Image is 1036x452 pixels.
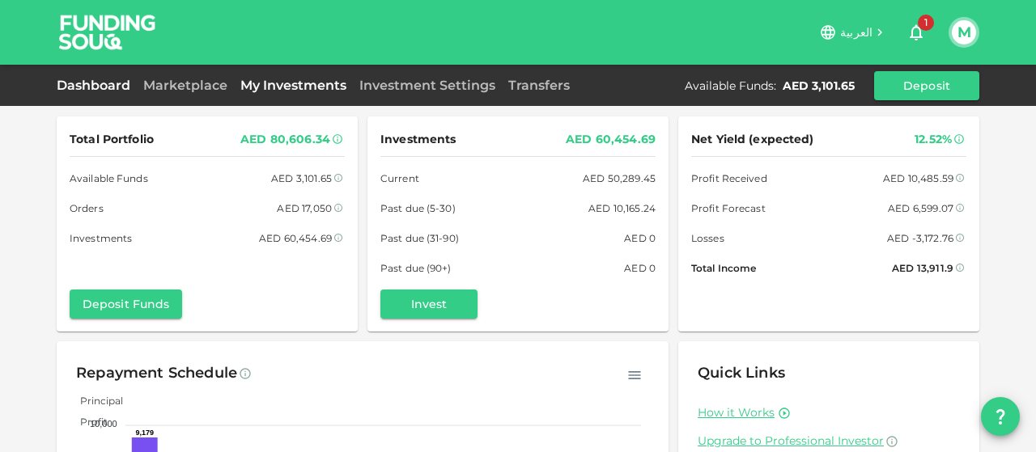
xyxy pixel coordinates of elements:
span: Profit Forecast [691,200,766,217]
span: Orders [70,200,104,217]
button: Invest [380,289,478,319]
span: Losses [691,230,724,247]
button: Deposit Funds [70,289,182,319]
div: AED 3,101.65 [783,78,855,94]
div: AED 60,454.69 [566,129,656,150]
button: 1 [900,16,932,49]
span: Quick Links [698,364,785,382]
span: Profit [68,416,108,428]
div: AED 60,454.69 [259,230,332,247]
div: Available Funds : [685,78,776,94]
a: Dashboard [57,78,137,93]
div: AED 10,165.24 [588,200,656,217]
div: 12.52% [915,129,952,150]
span: Past due (31-90) [380,230,459,247]
span: Upgrade to Professional Investor [698,433,884,448]
div: AED 13,911.9 [892,260,953,277]
button: question [981,397,1020,436]
span: Investments [380,129,456,150]
div: AED 0 [624,260,656,277]
div: AED 17,050 [277,200,332,217]
span: Current [380,170,419,187]
div: AED 0 [624,230,656,247]
div: AED 6,599.07 [888,200,953,217]
span: Profit Received [691,170,767,187]
span: 1 [918,15,934,31]
span: Past due (5-30) [380,200,456,217]
div: AED 50,289.45 [583,170,656,187]
span: العربية [840,25,873,40]
span: Net Yield (expected) [691,129,814,150]
a: Upgrade to Professional Investor [698,433,960,449]
span: Total Income [691,260,756,277]
a: How it Works [698,405,775,420]
div: AED 80,606.34 [240,129,330,150]
span: Principal [68,395,123,407]
button: Deposit [874,71,979,100]
div: AED 10,485.59 [883,170,953,187]
span: Investments [70,230,132,247]
div: AED -3,172.76 [887,230,953,247]
tspan: 10,000 [90,419,117,429]
span: Past due (90+) [380,260,452,277]
a: Marketplace [137,78,234,93]
span: Available Funds [70,170,148,187]
button: M [952,20,976,44]
a: Transfers [502,78,576,93]
a: My Investments [234,78,353,93]
a: Investment Settings [353,78,502,93]
span: Total Portfolio [70,129,154,150]
div: Repayment Schedule [76,361,237,387]
div: AED 3,101.65 [271,170,332,187]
